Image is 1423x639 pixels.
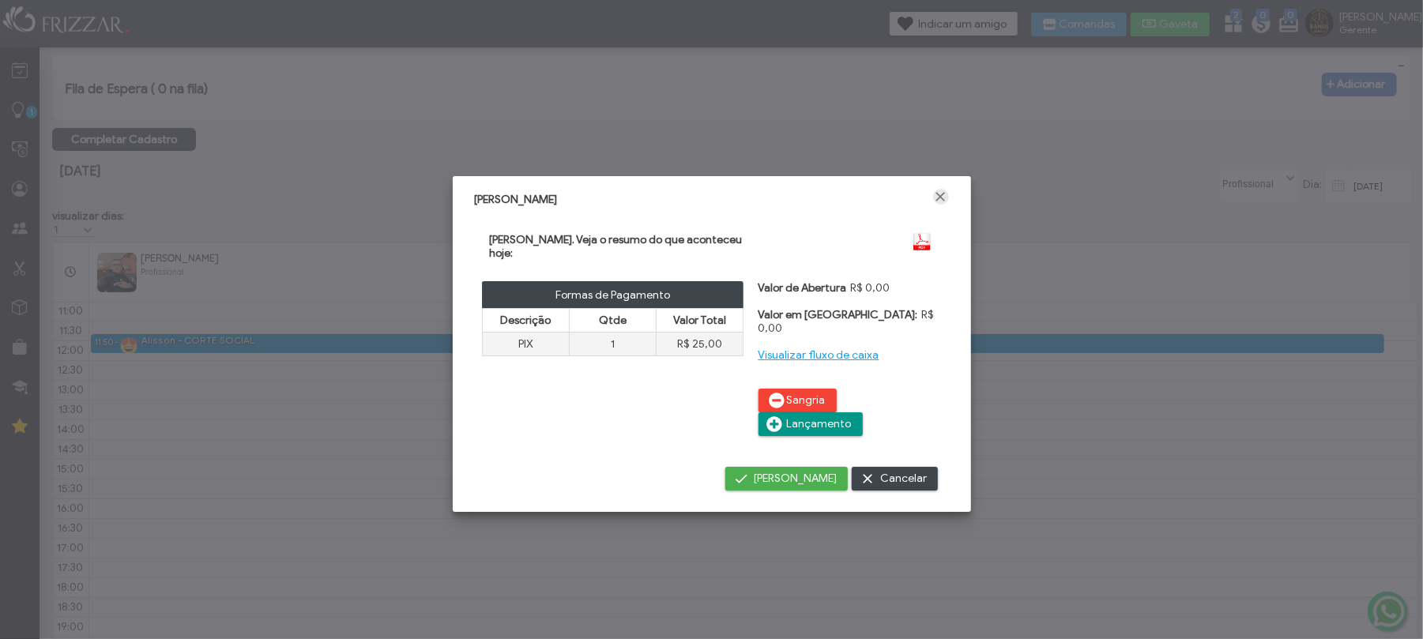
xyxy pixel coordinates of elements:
[489,233,742,260] span: [PERSON_NAME]. Veja o resumo do que aconteceu hoje:
[482,333,569,356] td: PIX
[759,389,837,412] button: Sangria
[759,281,847,295] label: Valor de Abertura
[759,308,935,335] span: R$ 0,00
[482,281,744,308] div: Formas de Pagamento
[599,314,627,327] span: Qtde
[759,412,863,436] button: Lançamento
[933,189,949,205] a: Fechar
[657,333,743,356] td: R$ 25,00
[657,309,743,333] th: Valor Total
[880,467,927,491] span: Cancelar
[754,467,837,491] span: [PERSON_NAME]
[759,348,879,362] a: Visualizar fluxo de caixa
[482,309,569,333] th: Descrição
[500,314,551,327] span: Descrição
[787,412,852,436] span: Lançamento
[475,193,558,206] span: [PERSON_NAME]
[787,389,826,412] span: Sangria
[569,309,656,333] th: Qtde
[725,467,848,491] button: [PERSON_NAME]
[852,467,938,491] button: Cancelar
[759,308,918,321] label: Valor em [GEOGRAPHIC_DATA]:
[910,233,934,250] img: Gerar PDF
[673,314,726,327] span: Valor Total
[569,333,656,356] td: 1
[847,281,890,295] span: R$ 0,00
